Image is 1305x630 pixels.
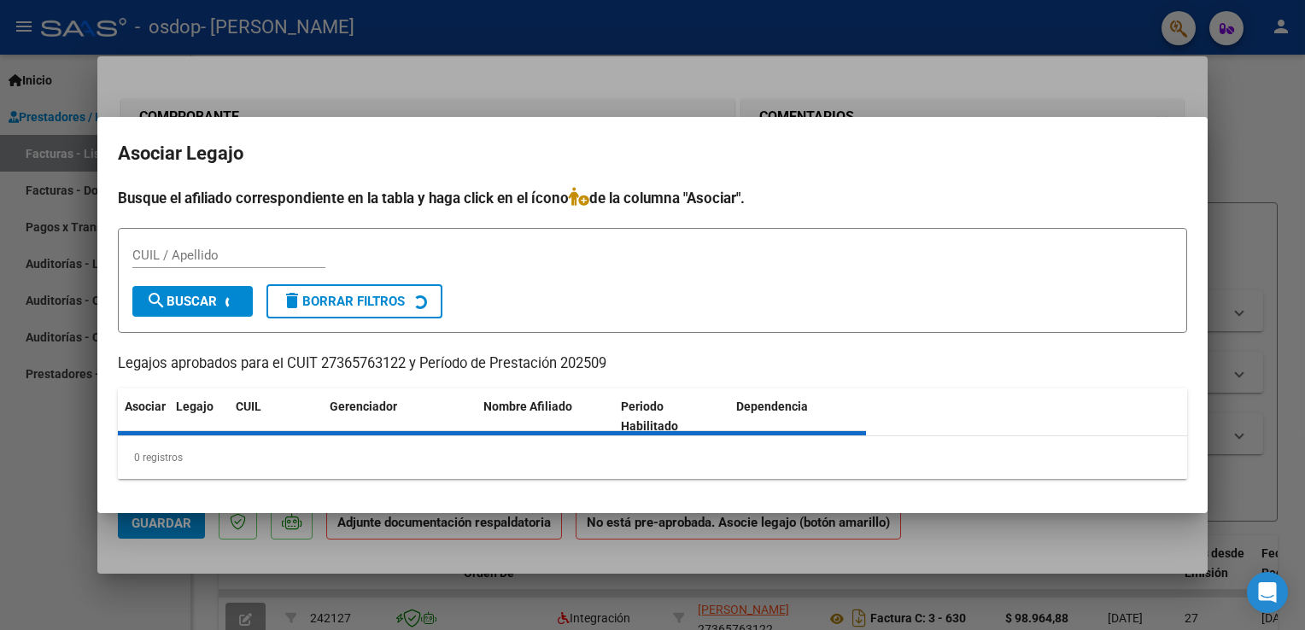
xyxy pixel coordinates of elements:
[1247,572,1288,613] div: Open Intercom Messenger
[132,286,253,317] button: Buscar
[118,187,1187,209] h4: Busque el afiliado correspondiente en la tabla y haga click en el ícono de la columna "Asociar".
[125,400,166,413] span: Asociar
[118,436,1187,479] div: 0 registros
[736,400,808,413] span: Dependencia
[282,294,405,309] span: Borrar Filtros
[236,400,261,413] span: CUIL
[282,290,302,311] mat-icon: delete
[118,353,1187,375] p: Legajos aprobados para el CUIT 27365763122 y Período de Prestación 202509
[614,388,729,445] datatable-header-cell: Periodo Habilitado
[729,388,867,445] datatable-header-cell: Dependencia
[176,400,214,413] span: Legajo
[169,388,229,445] datatable-header-cell: Legajo
[330,400,397,413] span: Gerenciador
[118,137,1187,170] h2: Asociar Legajo
[229,388,323,445] datatable-header-cell: CUIL
[266,284,442,318] button: Borrar Filtros
[483,400,572,413] span: Nombre Afiliado
[146,290,167,311] mat-icon: search
[323,388,477,445] datatable-header-cell: Gerenciador
[477,388,614,445] datatable-header-cell: Nombre Afiliado
[118,388,169,445] datatable-header-cell: Asociar
[621,400,678,433] span: Periodo Habilitado
[146,294,217,309] span: Buscar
